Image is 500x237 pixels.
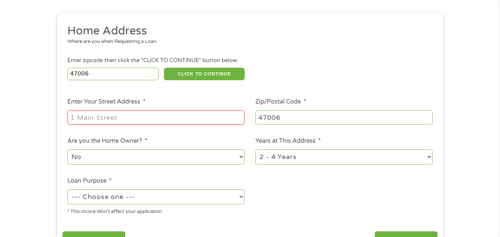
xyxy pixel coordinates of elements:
[67,68,159,80] input: Enter Zipcode (e.g 01510)
[67,24,427,38] h2: Home Address
[255,98,306,106] label: Zip/Postal Code
[67,38,427,45] div: Where are you when Requesting a Loan.
[67,57,432,65] div: Enter zipcode then click the "CLICK TO CONTINUE" button below.
[67,98,145,106] label: Enter Your Street Address
[67,110,245,124] input: 1 Main Street
[255,137,321,145] label: Years at This Address
[67,177,112,185] label: Loan Purpose
[164,68,245,80] button: CLICK TO CONTINUE
[67,206,245,216] div: * This choice Won’t affect your application
[67,137,147,145] label: Are you the Home Owner?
